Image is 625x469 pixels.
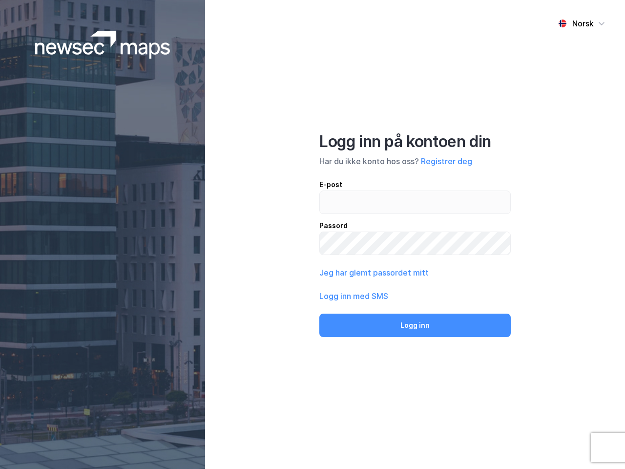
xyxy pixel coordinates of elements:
[319,290,388,302] button: Logg inn med SMS
[319,155,511,167] div: Har du ikke konto hos oss?
[319,314,511,337] button: Logg inn
[319,267,429,278] button: Jeg har glemt passordet mitt
[319,220,511,232] div: Passord
[572,18,594,29] div: Norsk
[319,179,511,191] div: E-post
[35,31,170,59] img: logoWhite.bf58a803f64e89776f2b079ca2356427.svg
[421,155,472,167] button: Registrer deg
[319,132,511,151] div: Logg inn på kontoen din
